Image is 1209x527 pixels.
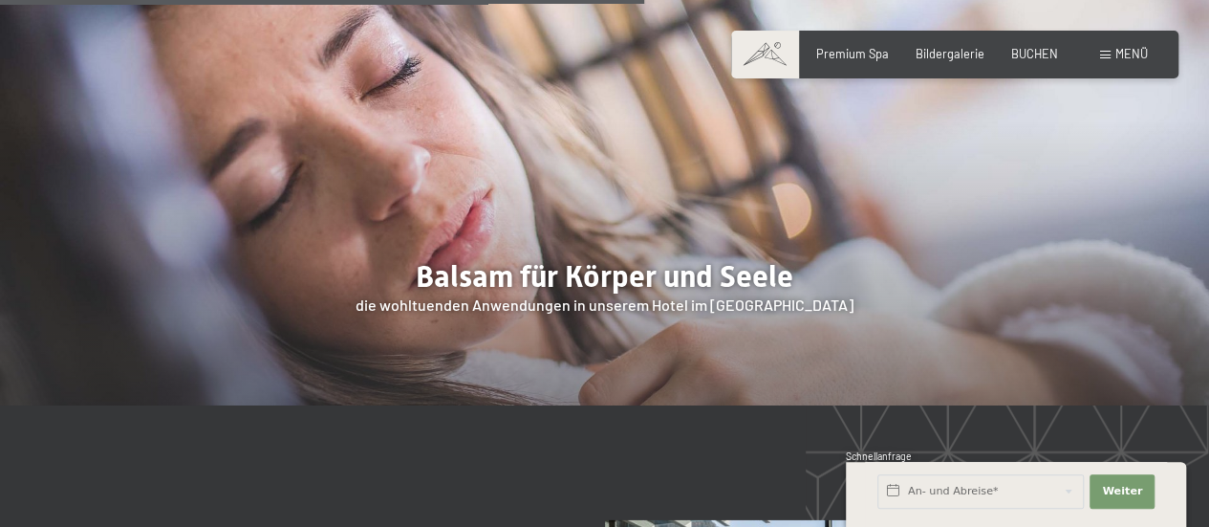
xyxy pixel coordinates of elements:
a: Bildergalerie [916,46,984,61]
span: Weiter [1102,484,1142,499]
span: Menü [1115,46,1148,61]
button: Weiter [1090,474,1155,509]
span: Schnellanfrage [846,450,912,462]
a: Premium Spa [816,46,889,61]
a: BUCHEN [1011,46,1058,61]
